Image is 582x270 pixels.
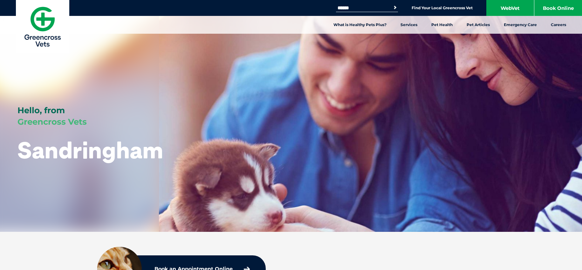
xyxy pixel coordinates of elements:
h1: Sandringham [17,137,163,163]
button: Search [392,4,398,11]
a: Pet Health [424,16,460,34]
a: Services [394,16,424,34]
a: Find Your Local Greencross Vet [412,5,473,10]
a: Pet Articles [460,16,497,34]
span: Greencross Vets [17,117,87,127]
a: Emergency Care [497,16,544,34]
span: Hello, from [17,105,65,115]
a: What is Healthy Pets Plus? [326,16,394,34]
a: Careers [544,16,573,34]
